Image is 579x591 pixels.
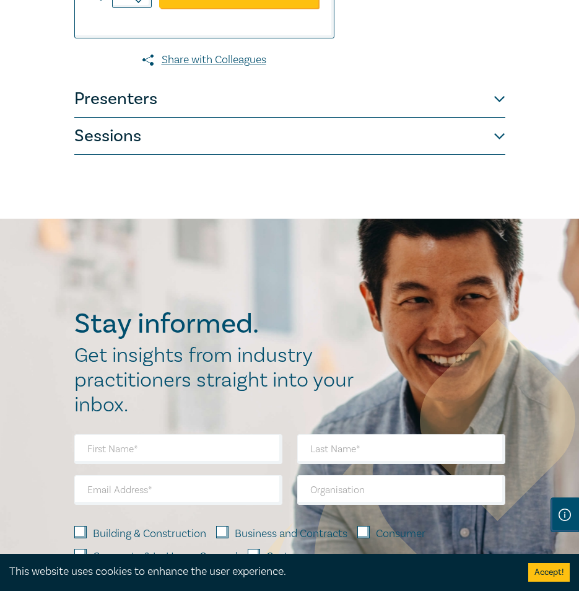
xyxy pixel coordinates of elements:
[297,434,505,464] input: Last Name*
[74,52,334,68] a: Share with Colleagues
[303,553,380,563] div: Show More Options
[74,434,282,464] input: First Name*
[74,118,505,155] button: Sessions
[9,564,510,580] div: This website uses cookies to enhance the user experience.
[297,475,505,505] input: Organisation
[528,563,570,582] button: Accept cookies
[93,549,238,565] label: Corporate & In-House Counsel
[74,475,282,505] input: Email Address*
[559,509,571,521] img: Information Icon
[235,526,347,542] label: Business and Contracts
[93,526,206,542] label: Building & Construction
[74,81,505,118] button: Presenters
[266,549,294,565] label: Costs
[74,343,367,418] h2: Get insights from industry practitioners straight into your inbox.
[74,308,367,340] h2: Stay informed.
[376,526,425,542] label: Consumer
